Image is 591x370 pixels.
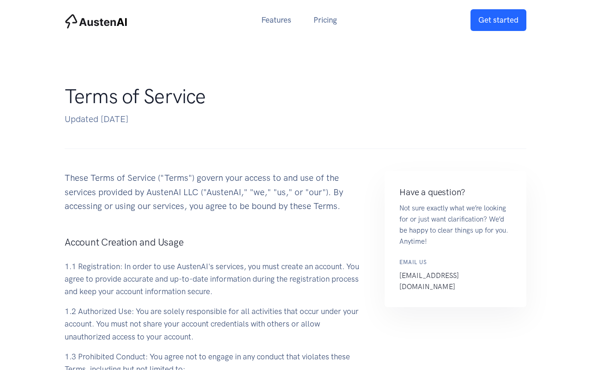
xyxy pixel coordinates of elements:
[65,235,366,249] h3: Account Creation and Usage
[65,171,366,213] p: These Terms of Service ("Terms") govern your access to and use of the services provided by Austen...
[65,14,127,29] img: AustenAI Home
[65,260,366,298] p: 1.1 Registration: In order to use AustenAI's services, you must create an account. You agree to p...
[399,258,512,267] h6: Email us
[65,305,366,343] p: 1.2 Authorized Use: You are solely responsible for all activities that occur under your account. ...
[399,186,512,199] h4: Have a question?
[399,203,512,247] p: Not sure exactly what we’re looking for or just want clarification? We’d be happy to clear things...
[470,9,526,31] a: Get started
[399,271,459,291] a: [EMAIL_ADDRESS][DOMAIN_NAME]
[250,10,302,30] a: Features
[65,85,508,109] h1: Terms of Service
[65,112,508,126] p: Updated [DATE]
[302,10,348,30] a: Pricing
